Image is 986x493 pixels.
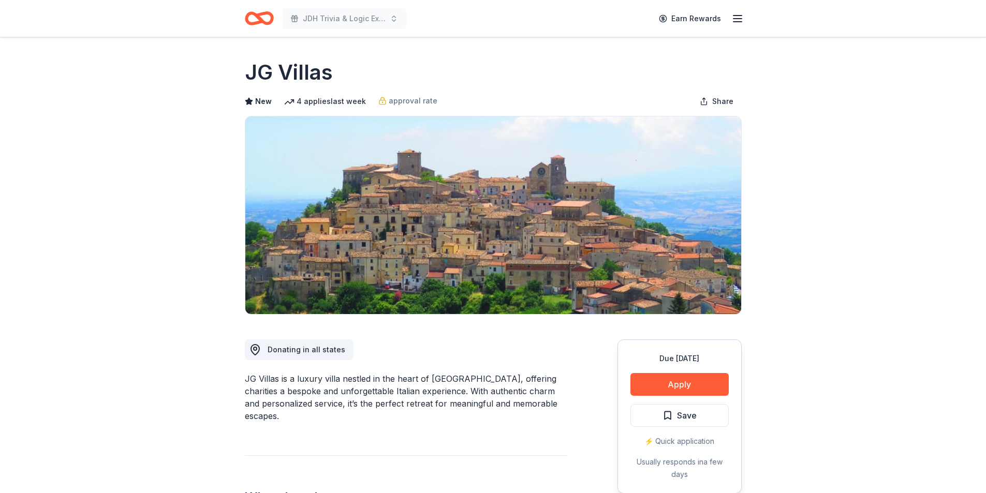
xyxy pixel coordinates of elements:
button: JDH Trivia & Logic Experience [282,8,406,29]
button: Share [691,91,742,112]
div: Due [DATE] [630,352,729,365]
div: Usually responds in a few days [630,456,729,481]
button: Save [630,404,729,427]
a: Home [245,6,274,31]
span: Donating in all states [268,345,345,354]
span: Share [712,95,733,108]
a: Earn Rewards [653,9,727,28]
a: approval rate [378,95,437,107]
img: Image for JG Villas [245,116,741,314]
div: ⚡️ Quick application [630,435,729,447]
button: Apply [630,373,729,396]
span: JDH Trivia & Logic Experience [303,12,386,25]
span: New [255,95,272,108]
div: 4 applies last week [284,95,366,108]
span: Save [677,409,697,422]
span: approval rate [389,95,437,107]
h1: JG Villas [245,58,333,87]
div: JG Villas is a luxury villa nestled in the heart of [GEOGRAPHIC_DATA], offering charities a bespo... [245,372,568,422]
